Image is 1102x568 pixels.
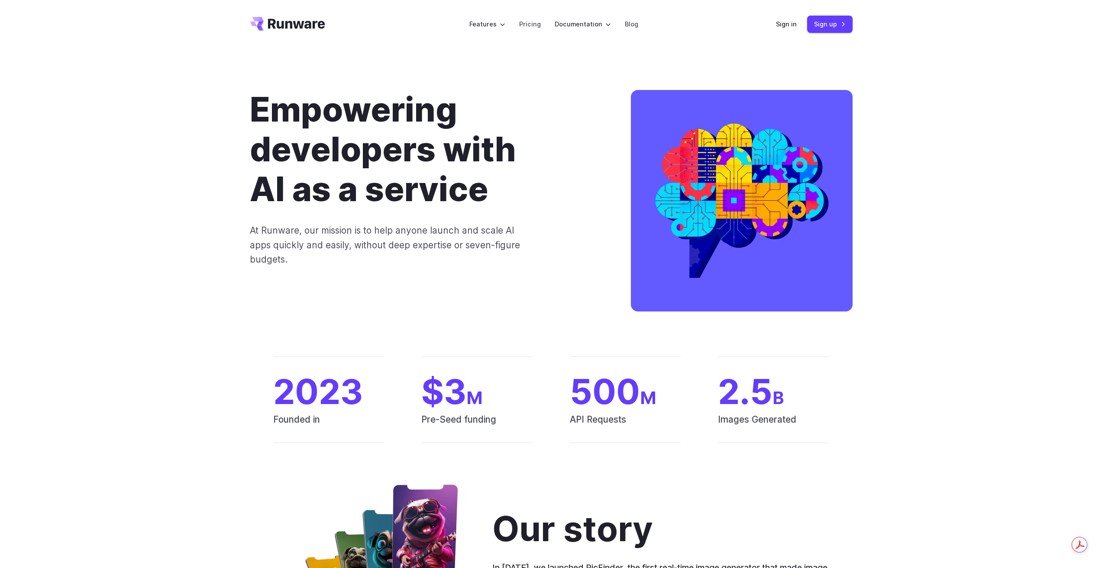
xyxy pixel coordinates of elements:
span: 2.5 [718,374,829,409]
h1: Empowering developers with AI as a service [250,90,603,209]
a: Sign in [776,19,797,29]
span: 2023 [273,374,384,409]
span: Pre-Seed funding [421,412,532,443]
span: M [640,387,656,408]
img: A colorful illustration of a brain made up of circuit boards [631,90,853,311]
span: M [466,387,483,408]
a: Pricing [519,19,541,29]
label: Documentation [555,19,611,29]
span: $3 [421,374,532,409]
a: Blog [625,19,638,29]
a: Sign up [807,16,853,32]
span: API Requests [570,412,681,443]
span: Founded in [273,412,384,443]
p: At Runware, our mission is to help anyone launch and scale AI apps quickly and easily, without de... [250,223,533,266]
label: Features [469,19,505,29]
span: 500 [570,374,681,409]
a: Go to / [250,17,325,31]
span: B [772,387,784,408]
span: Images Generated [718,412,829,443]
h2: Our story [492,510,653,547]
